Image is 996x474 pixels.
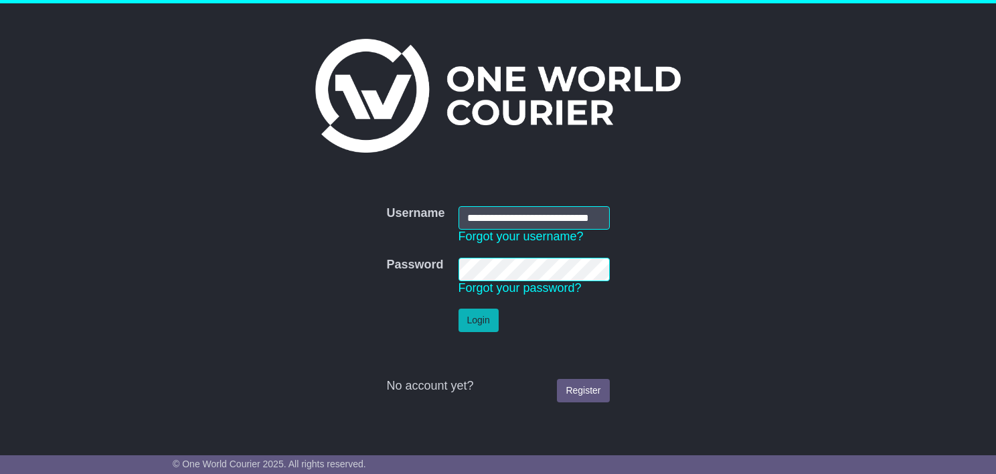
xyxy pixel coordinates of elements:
[386,258,443,272] label: Password
[459,230,584,243] a: Forgot your username?
[386,379,609,394] div: No account yet?
[557,379,609,402] a: Register
[459,281,582,295] a: Forgot your password?
[315,39,681,153] img: One World
[459,309,499,332] button: Login
[173,459,366,469] span: © One World Courier 2025. All rights reserved.
[386,206,444,221] label: Username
